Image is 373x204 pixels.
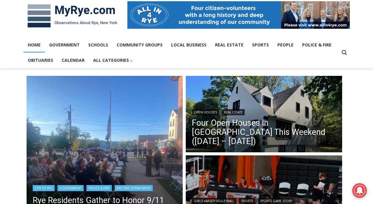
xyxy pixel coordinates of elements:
[57,185,84,191] a: Government
[186,76,342,154] img: 506 Midland Avenue, Rye
[45,37,84,53] a: Government
[57,53,89,68] a: Calendar
[68,52,70,58] div: /
[24,53,57,68] a: Obituaries
[147,59,296,76] a: Intern @ [DOMAIN_NAME]
[192,118,336,146] a: Four Open Houses in [GEOGRAPHIC_DATA] This Weekend ([DATE] – [DATE])
[0,61,61,76] a: Open Tues. - Sun. [PHONE_NUMBER]
[2,63,60,86] span: Open Tues. - Sun. [PHONE_NUMBER]
[63,38,90,73] div: "the precise, almost orchestrated movements of cutting and assembling sushi and [PERSON_NAME] mak...
[192,197,336,204] div: | |
[192,198,236,204] a: Girls Varsity Volleyball
[160,61,283,75] span: Intern @ [DOMAIN_NAME]
[24,37,45,53] a: Home
[192,109,219,115] a: Open Houses
[186,76,342,154] a: Read More Four Open Houses in Rye This Weekend (September 13 – 14)
[71,52,74,58] div: 6
[64,18,88,50] div: Co-sponsored by Westchester County Parks
[0,0,61,61] img: s_800_29ca6ca9-f6cc-433c-a631-14f6620ca39b.jpeg
[86,185,112,191] a: Police & Fire
[33,184,177,191] div: | | |
[127,1,350,29] img: All in for Rye
[33,185,55,191] a: City of Rye
[258,198,294,204] a: Sports Game Story
[192,108,336,115] div: |
[64,52,67,58] div: 1
[112,37,167,53] a: Community Groups
[239,198,255,204] a: Sports
[211,37,248,53] a: Real Estate
[5,61,81,76] h4: [PERSON_NAME] Read Sanctuary Fall Fest: [DATE]
[273,37,298,53] a: People
[222,109,245,115] a: Real Estate
[24,37,339,68] nav: Primary Navigation
[89,53,137,68] button: Child menu of All Categories
[84,37,112,53] a: Schools
[0,61,91,76] a: [PERSON_NAME] Read Sanctuary Fall Fest: [DATE]
[298,37,336,53] a: Police & Fire
[167,37,211,53] a: Local Business
[339,47,350,58] button: View Search Form
[248,37,273,53] a: Sports
[115,185,153,191] a: Rye Fire Department
[154,0,289,59] div: "[PERSON_NAME] and I covered the [DATE] Parade, which was a really eye opening experience as I ha...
